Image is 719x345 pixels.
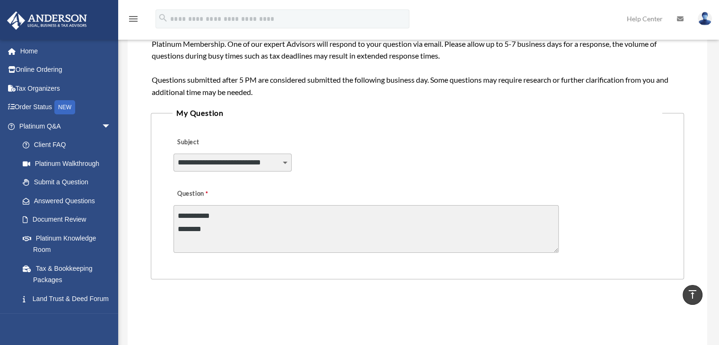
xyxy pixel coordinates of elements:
a: Client FAQ [13,136,125,155]
a: menu [128,17,139,25]
div: NEW [54,100,75,114]
a: Land Trust & Deed Forum [13,289,125,308]
a: Platinum Walkthrough [13,154,125,173]
img: Anderson Advisors Platinum Portal [4,11,90,30]
span: arrow_drop_down [102,117,121,136]
a: Submit a Question [13,173,121,192]
a: Platinum Knowledge Room [13,229,125,259]
a: Portal Feedback [13,308,125,327]
label: Question [173,188,247,201]
a: Tax Organizers [7,79,125,98]
i: search [158,13,168,23]
a: Document Review [13,210,125,229]
i: menu [128,13,139,25]
label: Subject [173,136,263,149]
img: User Pic [698,12,712,26]
a: Platinum Q&Aarrow_drop_down [7,117,125,136]
a: Home [7,42,125,60]
legend: My Question [173,106,662,120]
a: vertical_align_top [683,285,702,305]
a: Answered Questions [13,191,125,210]
i: vertical_align_top [687,289,698,300]
a: Order StatusNEW [7,98,125,117]
a: Online Ordering [7,60,125,79]
a: Tax & Bookkeeping Packages [13,259,125,289]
